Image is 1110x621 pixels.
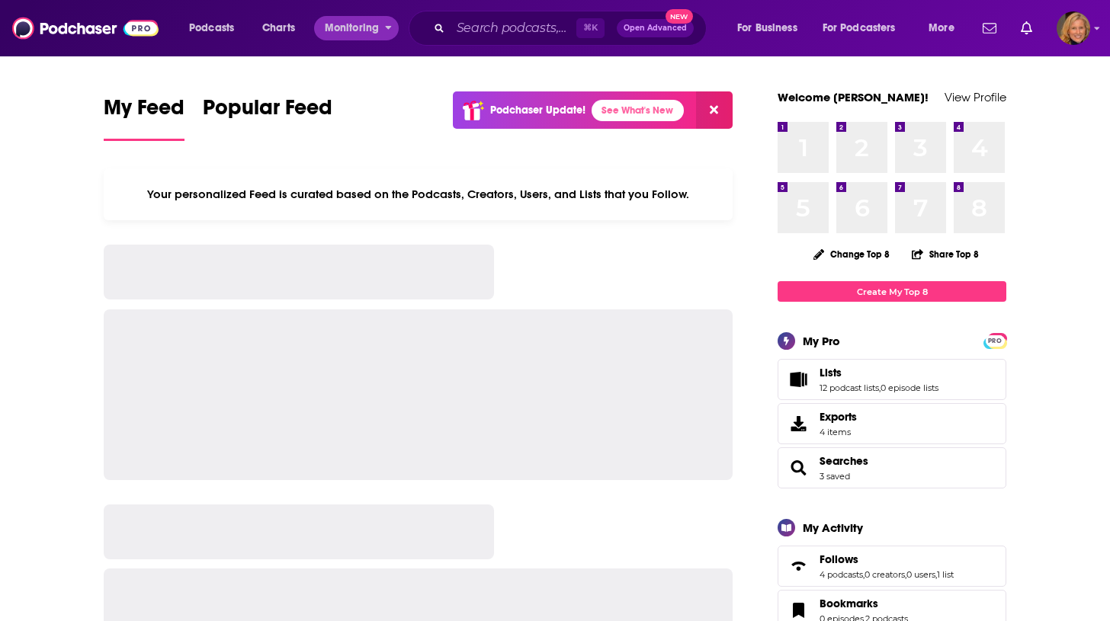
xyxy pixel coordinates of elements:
[937,569,954,580] a: 1 list
[820,552,858,566] span: Follows
[803,334,840,348] div: My Pro
[820,410,857,424] span: Exports
[865,569,905,580] a: 0 creators
[929,18,954,39] span: More
[203,94,332,141] a: Popular Feed
[778,546,1006,587] span: Follows
[986,335,1004,347] span: PRO
[592,100,684,121] a: See What's New
[820,383,879,393] a: 12 podcast lists
[879,383,881,393] span: ,
[905,569,906,580] span: ,
[881,383,938,393] a: 0 episode lists
[823,18,896,39] span: For Podcasters
[737,18,797,39] span: For Business
[778,359,1006,400] span: Lists
[262,18,295,39] span: Charts
[783,457,813,479] a: Searches
[12,14,159,43] img: Podchaser - Follow, Share and Rate Podcasts
[778,403,1006,444] a: Exports
[820,597,908,610] a: Bookmarks
[617,19,694,37] button: Open AdvancedNew
[189,18,234,39] span: Podcasts
[820,471,850,482] a: 3 saved
[820,366,842,379] span: Lists
[1057,11,1090,45] img: User Profile
[252,16,304,40] a: Charts
[911,239,980,269] button: Share Top 8
[104,94,184,141] a: My Feed
[624,24,687,32] span: Open Advanced
[727,16,816,40] button: open menu
[906,569,935,580] a: 0 users
[804,245,899,264] button: Change Top 8
[778,447,1006,488] span: Searches
[945,90,1006,104] a: View Profile
[783,413,813,434] span: Exports
[820,427,857,437] span: 4 items
[314,16,399,40] button: open menu
[1057,11,1090,45] span: Logged in as LauraHVM
[820,366,938,379] a: Lists
[986,335,1004,346] a: PRO
[1057,11,1090,45] button: Show profile menu
[918,16,974,40] button: open menu
[778,281,1006,302] a: Create My Top 8
[490,104,585,117] p: Podchaser Update!
[820,597,878,610] span: Bookmarks
[178,16,254,40] button: open menu
[820,569,863,580] a: 4 podcasts
[104,94,184,130] span: My Feed
[203,94,332,130] span: Popular Feed
[778,90,929,104] a: Welcome [PERSON_NAME]!
[325,18,379,39] span: Monitoring
[451,16,576,40] input: Search podcasts, credits, & more...
[803,520,863,535] div: My Activity
[935,569,937,580] span: ,
[863,569,865,580] span: ,
[783,369,813,390] a: Lists
[104,168,733,220] div: Your personalized Feed is curated based on the Podcasts, Creators, Users, and Lists that you Follow.
[423,11,721,46] div: Search podcasts, credits, & more...
[783,555,813,577] a: Follows
[820,454,868,468] a: Searches
[1015,15,1038,41] a: Show notifications dropdown
[813,16,918,40] button: open menu
[820,552,954,566] a: Follows
[977,15,1003,41] a: Show notifications dropdown
[576,18,605,38] span: ⌘ K
[666,9,693,24] span: New
[783,600,813,621] a: Bookmarks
